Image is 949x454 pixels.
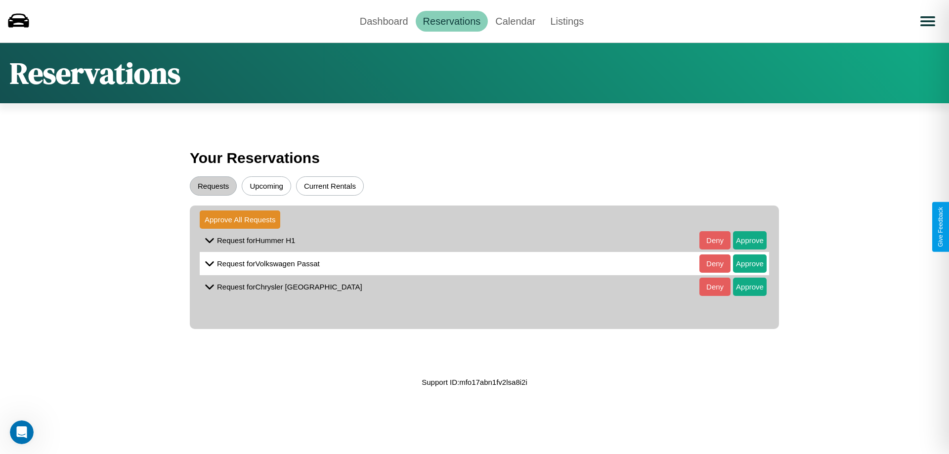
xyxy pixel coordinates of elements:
[733,231,767,249] button: Approve
[733,254,767,273] button: Approve
[699,231,731,249] button: Deny
[416,11,488,32] a: Reservations
[217,234,295,247] p: Request for Hummer H1
[937,207,944,247] div: Give Feedback
[217,257,320,270] p: Request for Volkswagen Passat
[488,11,543,32] a: Calendar
[200,210,280,229] button: Approve All Requests
[242,176,291,196] button: Upcoming
[699,278,731,296] button: Deny
[543,11,591,32] a: Listings
[733,278,767,296] button: Approve
[217,280,362,293] p: Request for Chrysler [GEOGRAPHIC_DATA]
[422,375,527,389] p: Support ID: mfo17abn1fv2lsa8i2i
[190,145,759,171] h3: Your Reservations
[296,176,364,196] button: Current Rentals
[914,7,942,35] button: Open menu
[10,53,180,93] h1: Reservations
[10,420,34,444] iframe: Intercom live chat
[352,11,416,32] a: Dashboard
[190,176,237,196] button: Requests
[699,254,731,273] button: Deny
